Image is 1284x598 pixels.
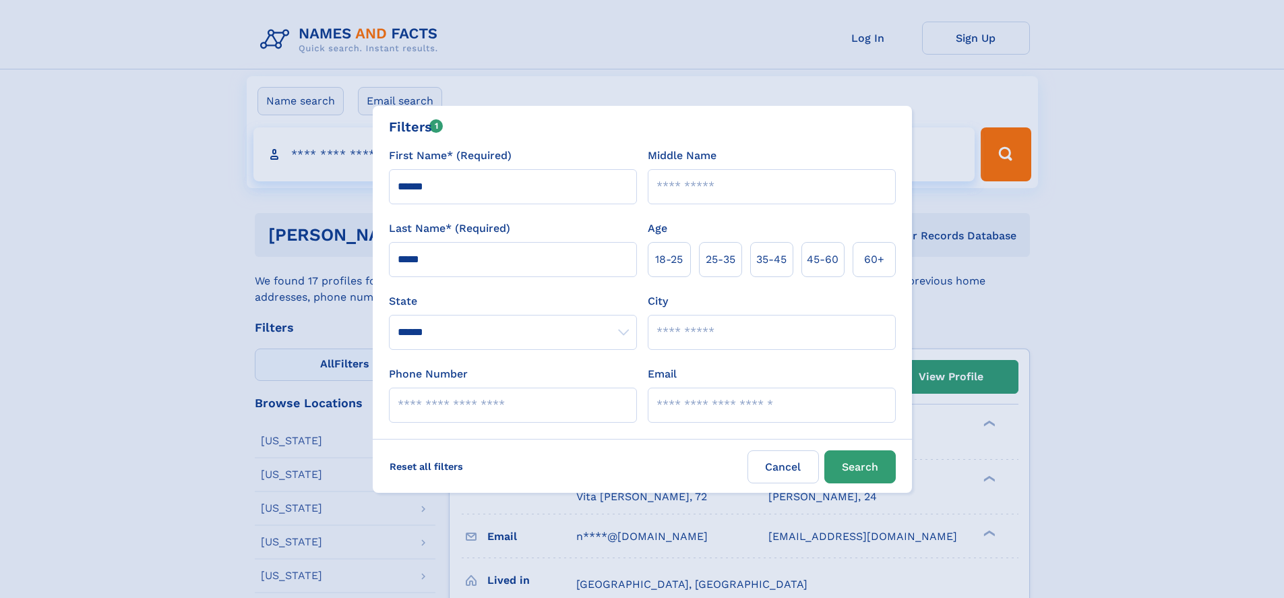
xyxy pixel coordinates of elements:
span: 60+ [864,251,884,268]
span: 35‑45 [756,251,787,268]
label: Age [648,220,667,237]
label: Phone Number [389,366,468,382]
label: Last Name* (Required) [389,220,510,237]
span: 45‑60 [807,251,838,268]
span: 25‑35 [706,251,735,268]
button: Search [824,450,896,483]
label: Cancel [747,450,819,483]
label: First Name* (Required) [389,148,512,164]
label: Email [648,366,677,382]
div: Filters [389,117,444,137]
label: Reset all filters [381,450,472,483]
label: Middle Name [648,148,716,164]
label: City [648,293,668,309]
span: 18‑25 [655,251,683,268]
label: State [389,293,637,309]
